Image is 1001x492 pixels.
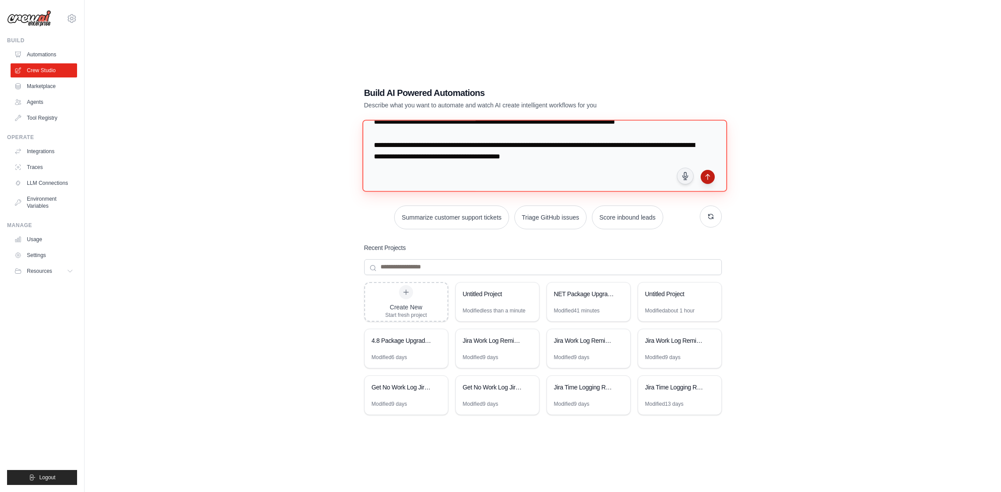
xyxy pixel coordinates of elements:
[11,176,77,190] a: LLM Connections
[11,264,77,278] button: Resources
[7,10,51,27] img: Logo
[372,383,432,392] div: Get No Work Log Jira Tickets
[11,95,77,109] a: Agents
[700,206,722,228] button: Get new suggestions
[645,400,683,408] div: Modified 13 days
[27,268,52,275] span: Resources
[645,290,706,298] div: Untitled Project
[463,354,499,361] div: Modified 9 days
[463,383,523,392] div: Get No Work Log Jira Tickets
[372,336,432,345] div: 4.8 Package Upgrade Resource Verifier M1
[11,192,77,213] a: Environment Variables
[11,248,77,262] a: Settings
[463,290,523,298] div: Untitled Project
[645,336,706,345] div: Jira Work Log Reminder Automation
[554,383,614,392] div: Jira Time Logging Reminder System
[554,290,614,298] div: NET Package Upgrade Research Automation
[554,336,614,345] div: Jira Work Log Reminder Automation
[554,354,590,361] div: Modified 9 days
[514,206,587,229] button: Triage GitHub issues
[385,303,427,312] div: Create New
[385,312,427,319] div: Start fresh project
[7,222,77,229] div: Manage
[11,232,77,246] a: Usage
[7,37,77,44] div: Build
[645,354,681,361] div: Modified 9 days
[554,307,600,314] div: Modified 41 minutes
[463,400,499,408] div: Modified 9 days
[677,168,694,184] button: Click to speak your automation idea
[11,63,77,77] a: Crew Studio
[957,450,1001,492] iframe: Chat Widget
[7,470,77,485] button: Logout
[364,243,406,252] h3: Recent Projects
[372,400,407,408] div: Modified 9 days
[372,354,407,361] div: Modified 6 days
[364,101,660,110] p: Describe what you want to automate and watch AI create intelligent workflows for you
[463,307,526,314] div: Modified less than a minute
[463,336,523,345] div: Jira Work Log Reminder Automation
[645,307,695,314] div: Modified about 1 hour
[645,383,706,392] div: Jira Time Logging Reminder
[11,79,77,93] a: Marketplace
[11,144,77,158] a: Integrations
[7,134,77,141] div: Operate
[11,160,77,174] a: Traces
[11,48,77,62] a: Automations
[394,206,509,229] button: Summarize customer support tickets
[39,474,55,481] span: Logout
[11,111,77,125] a: Tool Registry
[592,206,663,229] button: Score inbound leads
[554,400,590,408] div: Modified 9 days
[364,87,660,99] h1: Build AI Powered Automations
